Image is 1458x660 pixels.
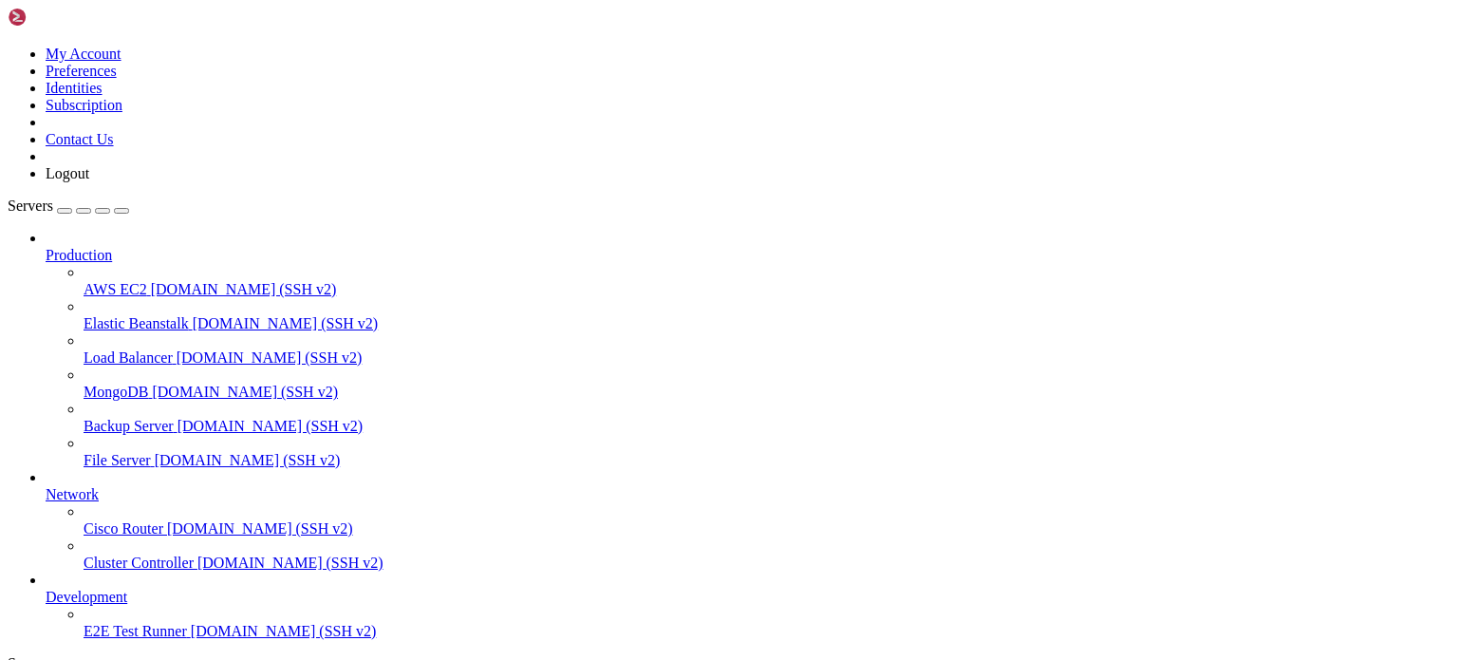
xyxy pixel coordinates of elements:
span: AWS EC2 [84,281,147,297]
li: MongoDB [DOMAIN_NAME] (SSH v2) [84,367,1450,401]
span: [DOMAIN_NAME] (SSH v2) [178,418,364,434]
span: Production [46,247,112,263]
a: Network [46,486,1450,503]
a: Cluster Controller [DOMAIN_NAME] (SSH v2) [84,555,1450,572]
a: Elastic Beanstalk [DOMAIN_NAME] (SSH v2) [84,315,1450,332]
a: Cisco Router [DOMAIN_NAME] (SSH v2) [84,520,1450,537]
li: Cisco Router [DOMAIN_NAME] (SSH v2) [84,503,1450,537]
a: Logout [46,165,89,181]
span: [DOMAIN_NAME] (SSH v2) [167,520,353,537]
img: Shellngn [8,8,117,27]
li: Network [46,469,1450,572]
a: Development [46,589,1450,606]
a: MongoDB [DOMAIN_NAME] (SSH v2) [84,384,1450,401]
span: Development [46,589,127,605]
span: [DOMAIN_NAME] (SSH v2) [197,555,383,571]
li: Cluster Controller [DOMAIN_NAME] (SSH v2) [84,537,1450,572]
span: MongoDB [84,384,148,400]
span: [DOMAIN_NAME] (SSH v2) [152,384,338,400]
span: [DOMAIN_NAME] (SSH v2) [191,623,377,639]
span: Cisco Router [84,520,163,537]
span: Network [46,486,99,502]
a: Backup Server [DOMAIN_NAME] (SSH v2) [84,418,1450,435]
li: Load Balancer [DOMAIN_NAME] (SSH v2) [84,332,1450,367]
a: Contact Us [46,131,114,147]
span: Load Balancer [84,349,173,366]
a: Servers [8,198,129,214]
li: E2E Test Runner [DOMAIN_NAME] (SSH v2) [84,606,1450,640]
span: [DOMAIN_NAME] (SSH v2) [193,315,379,331]
a: Preferences [46,63,117,79]
li: Development [46,572,1450,640]
span: Cluster Controller [84,555,194,571]
span: [DOMAIN_NAME] (SSH v2) [151,281,337,297]
a: File Server [DOMAIN_NAME] (SSH v2) [84,452,1450,469]
li: File Server [DOMAIN_NAME] (SSH v2) [84,435,1450,469]
span: File Server [84,452,151,468]
a: Subscription [46,97,122,113]
a: Production [46,247,1450,264]
a: Load Balancer [DOMAIN_NAME] (SSH v2) [84,349,1450,367]
a: AWS EC2 [DOMAIN_NAME] (SSH v2) [84,281,1450,298]
a: E2E Test Runner [DOMAIN_NAME] (SSH v2) [84,623,1450,640]
span: Servers [8,198,53,214]
a: Identities [46,80,103,96]
li: Production [46,230,1450,469]
li: Elastic Beanstalk [DOMAIN_NAME] (SSH v2) [84,298,1450,332]
span: Elastic Beanstalk [84,315,189,331]
li: Backup Server [DOMAIN_NAME] (SSH v2) [84,401,1450,435]
span: Backup Server [84,418,174,434]
span: [DOMAIN_NAME] (SSH v2) [177,349,363,366]
span: E2E Test Runner [84,623,187,639]
a: My Account [46,46,121,62]
li: AWS EC2 [DOMAIN_NAME] (SSH v2) [84,264,1450,298]
span: [DOMAIN_NAME] (SSH v2) [155,452,341,468]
